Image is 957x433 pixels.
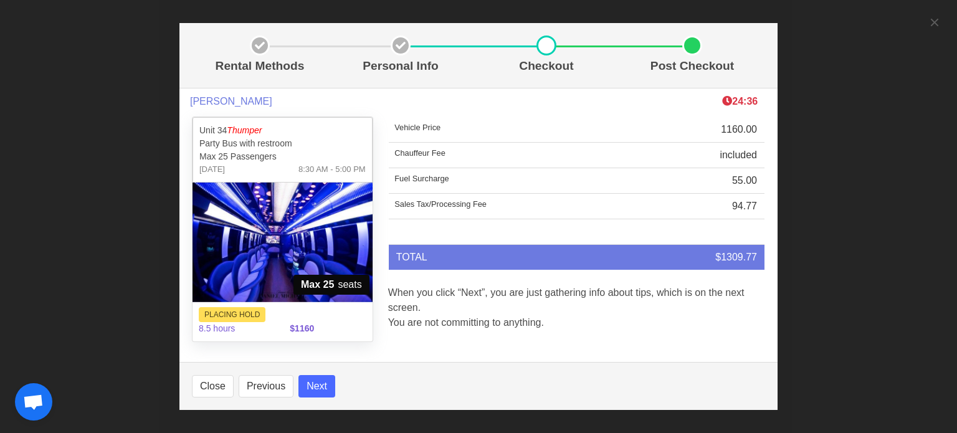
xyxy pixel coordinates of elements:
[632,168,764,194] td: 55.00
[298,163,366,176] span: 8:30 AM - 5:00 PM
[632,194,764,219] td: 94.77
[197,57,323,75] p: Rental Methods
[478,57,614,75] p: Checkout
[722,96,758,107] span: The clock is ticking ⁠— this timer shows how long we'll hold this limo during checkout. If time r...
[290,323,314,333] b: $1160
[193,183,373,302] img: 34%2002.jpg
[389,168,632,194] td: Fuel Surcharge
[632,143,764,168] td: included
[333,57,469,75] p: Personal Info
[199,163,225,176] span: [DATE]
[389,117,632,143] td: Vehicle Price
[190,95,272,107] span: [PERSON_NAME]
[388,285,765,315] p: When you click “Next”, you are just gathering info about tips, which is on the next screen.
[298,375,335,397] button: Next
[389,245,632,270] td: TOTAL
[722,96,758,107] b: 24:36
[199,124,366,137] p: Unit 34
[389,194,632,219] td: Sales Tax/Processing Fee
[239,375,293,397] button: Previous
[624,57,760,75] p: Post Checkout
[389,143,632,168] td: Chauffeur Fee
[199,150,366,163] p: Max 25 Passengers
[388,315,765,330] p: You are not committing to anything.
[632,245,764,270] td: $1309.77
[293,275,369,295] span: seats
[15,383,52,421] a: Open chat
[199,137,366,150] p: Party Bus with restroom
[632,117,764,143] td: 1160.00
[227,125,262,135] em: Thumper
[191,315,282,343] span: 8.5 hours
[301,277,334,292] strong: Max 25
[192,375,234,397] button: Close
